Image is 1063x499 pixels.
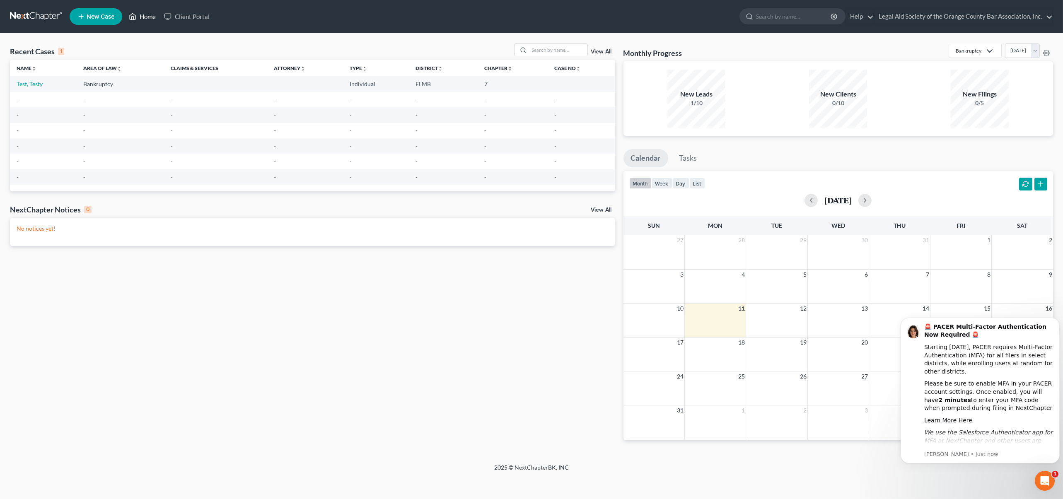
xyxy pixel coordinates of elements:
[925,270,930,280] span: 7
[58,48,64,55] div: 1
[416,65,443,71] a: Districtunfold_more
[676,405,684,415] span: 31
[986,270,991,280] span: 8
[409,76,478,92] td: FLMB
[554,65,581,71] a: Case Nounfold_more
[831,222,845,229] span: Wed
[274,111,276,118] span: -
[676,337,684,347] span: 17
[922,304,930,313] span: 14
[17,111,19,118] span: -
[648,222,660,229] span: Sun
[957,222,965,229] span: Fri
[17,174,19,181] span: -
[771,222,782,229] span: Tue
[676,371,684,381] span: 24
[824,196,852,205] h2: [DATE]
[416,142,418,149] span: -
[350,111,352,118] span: -
[860,371,869,381] span: 27
[672,149,705,167] a: Tasks
[529,44,587,56] input: Search by name...
[17,158,19,165] span: -
[484,111,486,118] span: -
[554,142,556,149] span: -
[484,174,486,181] span: -
[300,66,305,71] i: unfold_more
[350,158,352,165] span: -
[84,206,92,213] div: 0
[274,142,276,149] span: -
[83,127,85,134] span: -
[676,235,684,245] span: 27
[117,66,122,71] i: unfold_more
[799,337,807,347] span: 19
[350,96,352,103] span: -
[484,65,512,71] a: Chapterunfold_more
[416,174,418,181] span: -
[875,9,1053,24] a: Legal Aid Society of the Orange County Bar Association, Inc.
[802,270,807,280] span: 5
[554,158,556,165] span: -
[1035,471,1055,491] iframe: Intercom live chat
[1045,304,1053,313] span: 16
[741,270,746,280] span: 4
[125,9,160,24] a: Home
[799,235,807,245] span: 29
[171,127,173,134] span: -
[737,371,746,381] span: 25
[737,235,746,245] span: 28
[1048,270,1053,280] span: 9
[983,304,991,313] span: 15
[416,127,418,134] span: -
[846,9,874,24] a: Help
[83,158,85,165] span: -
[484,127,486,134] span: -
[274,127,276,134] span: -
[171,142,173,149] span: -
[554,174,556,181] span: -
[799,371,807,381] span: 26
[164,60,267,76] th: Claims & Services
[591,49,612,55] a: View All
[986,235,991,245] span: 1
[809,89,867,99] div: New Clients
[87,14,114,20] span: New Case
[484,158,486,165] span: -
[679,270,684,280] span: 3
[10,46,64,56] div: Recent Cases
[737,337,746,347] span: 18
[31,66,36,71] i: unfold_more
[554,111,556,118] span: -
[17,65,36,71] a: Nameunfold_more
[1048,235,1053,245] span: 2
[809,99,867,107] div: 0/10
[343,76,409,92] td: Individual
[689,178,705,189] button: list
[274,174,276,181] span: -
[951,99,1009,107] div: 0/5
[667,99,725,107] div: 1/10
[922,235,930,245] span: 31
[860,235,869,245] span: 30
[362,66,367,71] i: unfold_more
[554,96,556,103] span: -
[629,178,652,189] button: month
[83,142,85,149] span: -
[864,270,869,280] span: 6
[623,149,668,167] a: Calendar
[864,405,869,415] span: 3
[623,48,682,58] h3: Monthly Progress
[894,222,906,229] span: Thu
[160,9,214,24] a: Client Portal
[956,47,981,54] div: Bankruptcy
